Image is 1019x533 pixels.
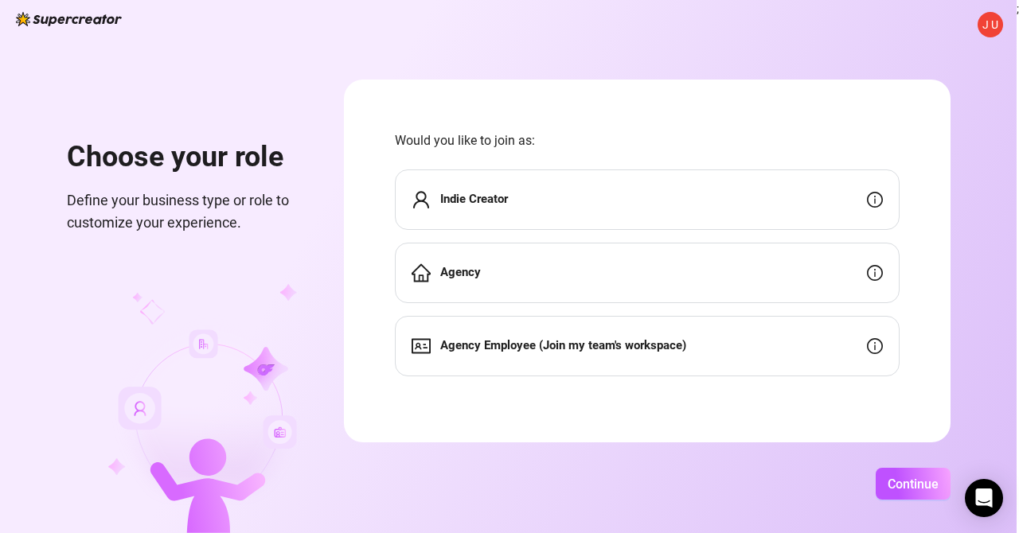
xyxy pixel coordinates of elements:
[412,263,431,282] span: home
[440,338,686,352] strong: Agency Employee (Join my team's workspace)
[876,468,951,500] button: Continue
[440,265,481,279] strong: Agency
[440,192,508,206] strong: Indie Creator
[888,477,939,492] span: Continue
[67,140,306,175] h1: Choose your role
[412,190,431,209] span: user
[412,337,431,356] span: idcard
[16,12,122,26] img: logo
[965,479,1003,517] div: Open Intercom Messenger
[867,265,883,281] span: info-circle
[867,338,883,354] span: info-circle
[867,192,883,208] span: info-circle
[67,189,306,235] span: Define your business type or role to customize your experience.
[982,16,998,33] span: J U
[395,130,900,150] span: Would you like to join as:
